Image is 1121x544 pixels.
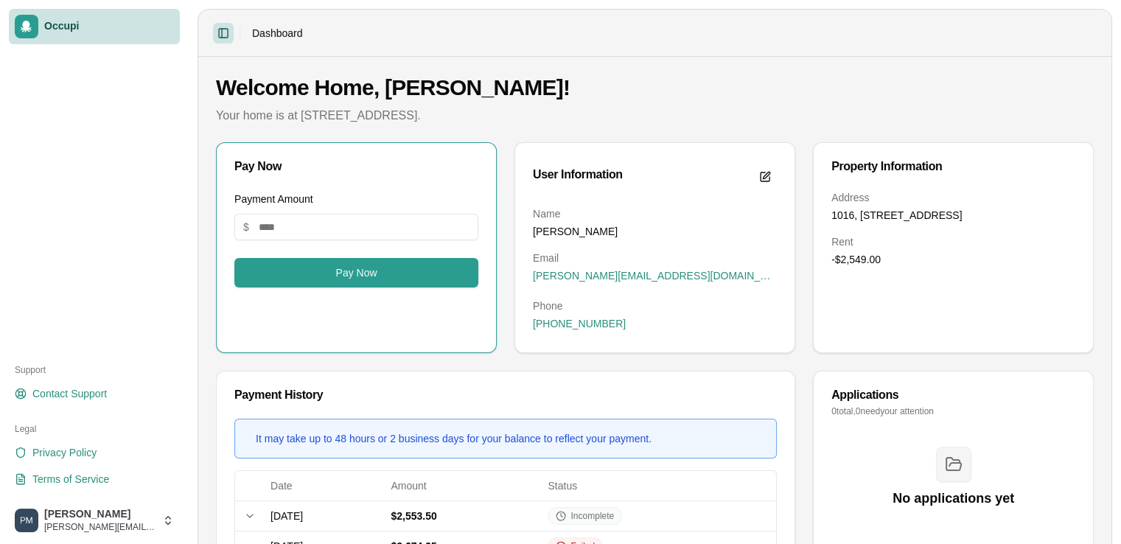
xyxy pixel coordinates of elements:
[533,224,777,239] dd: [PERSON_NAME]
[542,471,776,501] th: Status
[831,389,1075,401] div: Applications
[44,20,174,33] span: Occupi
[44,508,156,521] span: [PERSON_NAME]
[234,389,777,401] div: Payment History
[533,316,626,331] span: [PHONE_NUMBER]
[270,510,303,522] span: [DATE]
[32,472,109,487] span: Terms of Service
[9,467,180,491] a: Terms of Service
[533,169,623,181] div: User Information
[893,488,1014,509] h3: No applications yet
[831,405,1075,417] p: 0 total, 0 need your attention
[533,251,777,265] dt: Email
[216,107,1094,125] p: Your home is at [STREET_ADDRESS].
[234,161,478,172] div: Pay Now
[533,206,777,221] dt: Name
[256,431,652,446] div: It may take up to 48 hours or 2 business days for your balance to reflect your payment.
[32,445,97,460] span: Privacy Policy
[234,258,478,287] button: Pay Now
[9,441,180,464] a: Privacy Policy
[391,510,436,522] span: $2,553.50
[831,252,1075,267] dd: -$2,549.00
[265,471,385,501] th: Date
[831,190,1075,205] dt: Address
[234,193,313,205] label: Payment Amount
[216,74,1094,101] h1: Welcome Home, [PERSON_NAME]!
[9,503,180,538] button: Paul Marshall[PERSON_NAME][PERSON_NAME][EMAIL_ADDRESS][DOMAIN_NAME]
[9,417,180,441] div: Legal
[533,268,777,283] span: [PERSON_NAME][EMAIL_ADDRESS][DOMAIN_NAME]
[243,220,249,234] span: $
[831,208,1075,223] dd: 1016, [STREET_ADDRESS]
[32,386,107,401] span: Contact Support
[385,471,542,501] th: Amount
[252,26,303,41] span: Dashboard
[570,510,614,522] span: Incomplete
[9,382,180,405] a: Contact Support
[533,299,777,313] dt: Phone
[252,26,303,41] nav: breadcrumb
[15,509,38,532] img: Paul Marshall
[9,358,180,382] div: Support
[9,9,180,44] a: Occupi
[831,161,1075,172] div: Property Information
[44,521,156,533] span: [PERSON_NAME][EMAIL_ADDRESS][DOMAIN_NAME]
[831,234,1075,249] dt: Rent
